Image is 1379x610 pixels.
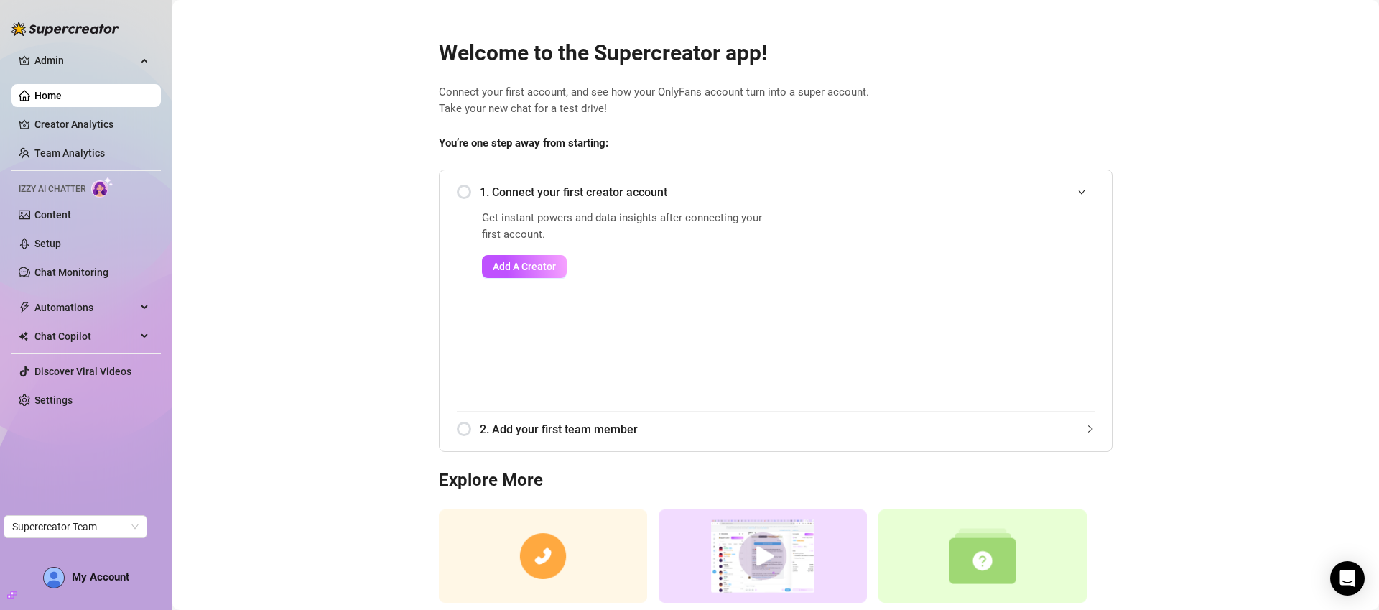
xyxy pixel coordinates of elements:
span: Add A Creator [493,261,556,272]
span: Izzy AI Chatter [19,182,85,196]
img: setup agency guide [878,509,1087,604]
span: Admin [34,49,136,72]
a: Setup [34,238,61,249]
a: Discover Viral Videos [34,366,131,377]
a: Content [34,209,71,221]
span: Get instant powers and data insights after connecting your first account. [482,210,771,244]
span: expanded [1077,188,1086,196]
span: thunderbolt [19,302,30,313]
span: My Account [72,570,129,583]
a: Home [34,90,62,101]
div: 1. Connect your first creator account [457,175,1095,210]
span: Supercreator Team [12,516,139,537]
span: Connect your first account, and see how your OnlyFans account turn into a super account. Take you... [439,84,1113,118]
a: Chat Monitoring [34,267,108,278]
img: supercreator demo [659,509,867,604]
span: crown [19,55,30,66]
img: Chat Copilot [19,331,28,341]
span: build [7,590,17,600]
a: Team Analytics [34,147,105,159]
a: Creator Analytics [34,113,149,136]
strong: You’re one step away from starting: [439,137,608,149]
a: Add A Creator [482,255,771,278]
img: logo-BBDzfeDw.svg [11,22,119,36]
button: Add A Creator [482,255,567,278]
a: Settings [34,394,73,406]
span: Automations [34,296,136,319]
span: collapsed [1086,425,1095,433]
span: Chat Copilot [34,325,136,348]
span: 2. Add your first team member [480,420,1095,438]
span: 1. Connect your first creator account [480,183,1095,201]
div: 2. Add your first team member [457,412,1095,447]
img: consulting call [439,509,647,604]
h2: Welcome to the Supercreator app! [439,40,1113,67]
div: Open Intercom Messenger [1330,561,1365,596]
img: AD_cMMTxCeTpmN1d5MnKJ1j-_uXZCpTKapSSqNGg4PyXtR_tCW7gZXTNmFz2tpVv9LSyNV7ff1CaS4f4q0HLYKULQOwoM5GQR... [44,568,64,588]
img: AI Chatter [91,177,113,198]
iframe: Add Creators [807,210,1095,394]
h3: Explore More [439,469,1113,492]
